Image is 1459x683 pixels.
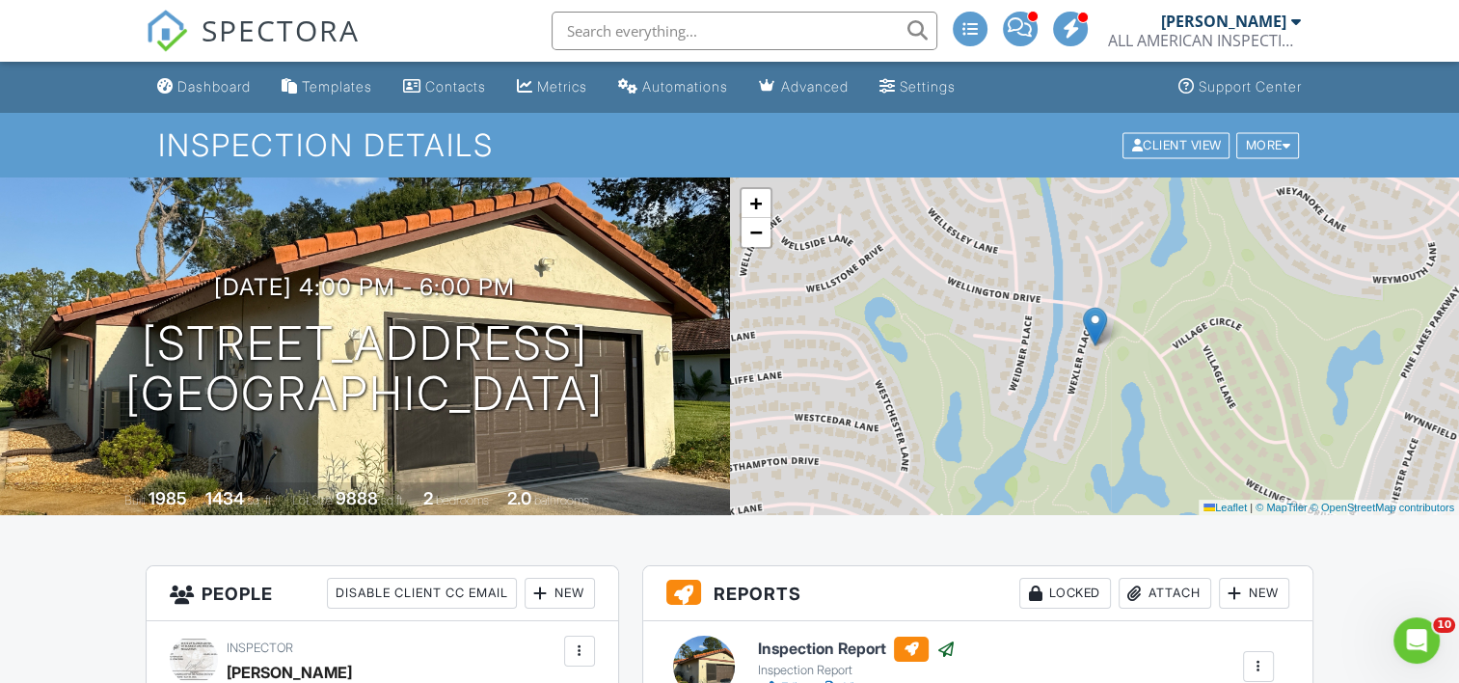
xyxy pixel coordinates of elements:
[751,69,856,105] a: Advanced
[1119,578,1211,609] div: Attach
[247,493,274,507] span: sq. ft.
[1161,12,1286,31] div: [PERSON_NAME]
[436,493,489,507] span: bedrooms
[1219,578,1289,609] div: New
[758,637,956,679] a: Inspection Report Inspection Report
[749,191,762,215] span: +
[149,69,258,105] a: Dashboard
[742,218,770,247] a: Zoom out
[872,69,963,105] a: Settings
[509,69,595,105] a: Metrics
[147,566,617,621] h3: People
[552,12,937,50] input: Search everything...
[274,69,380,105] a: Templates
[1122,132,1229,158] div: Client View
[149,488,187,508] div: 1985
[525,578,595,609] div: New
[227,641,293,655] span: Inspector
[1256,502,1308,513] a: © MapTiler
[124,493,146,507] span: Built
[125,318,604,421] h1: [STREET_ADDRESS] [GEOGRAPHIC_DATA]
[749,220,762,244] span: −
[1393,617,1440,664] iframe: Intercom live chat
[758,637,956,662] h6: Inspection Report
[758,663,956,678] div: Inspection Report
[214,274,515,300] h3: [DATE] 4:00 pm - 6:00 pm
[1019,578,1111,609] div: Locked
[900,78,956,95] div: Settings
[425,78,486,95] div: Contacts
[643,566,1312,621] h3: Reports
[146,10,188,52] img: The Best Home Inspection Software - Spectora
[1250,502,1253,513] span: |
[742,189,770,218] a: Zoom in
[1083,307,1107,346] img: Marker
[642,78,728,95] div: Automations
[336,488,378,508] div: 9888
[781,78,849,95] div: Advanced
[423,488,433,508] div: 2
[202,10,360,50] span: SPECTORA
[1236,132,1299,158] div: More
[302,78,372,95] div: Templates
[537,78,587,95] div: Metrics
[158,128,1301,162] h1: Inspection Details
[327,578,517,609] div: Disable Client CC Email
[146,26,360,67] a: SPECTORA
[507,488,531,508] div: 2.0
[1171,69,1310,105] a: Support Center
[1433,617,1455,633] span: 10
[205,488,244,508] div: 1434
[534,493,589,507] span: bathrooms
[177,78,251,95] div: Dashboard
[610,69,736,105] a: Automations (Advanced)
[1310,502,1454,513] a: © OpenStreetMap contributors
[1108,31,1301,50] div: ALL AMERICAN INSPECTION SERVICES
[1203,502,1247,513] a: Leaflet
[381,493,405,507] span: sq.ft.
[395,69,494,105] a: Contacts
[292,493,333,507] span: Lot Size
[1121,137,1234,151] a: Client View
[1199,78,1302,95] div: Support Center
